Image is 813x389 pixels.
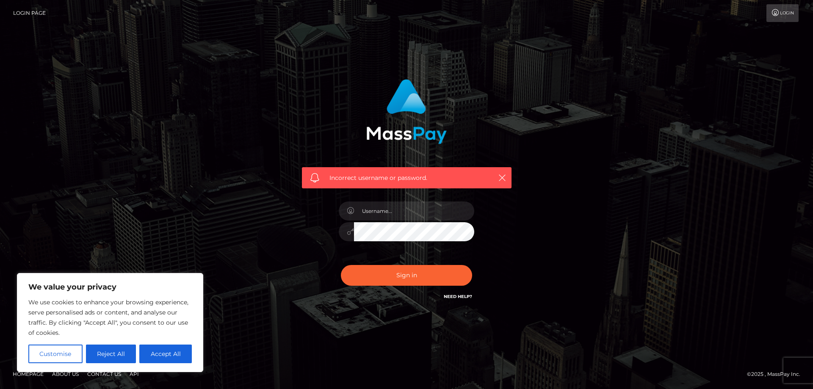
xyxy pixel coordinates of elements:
a: Login Page [13,4,46,22]
a: Need Help? [444,294,472,299]
button: Accept All [139,345,192,363]
button: Reject All [86,345,136,363]
button: Sign in [341,265,472,286]
a: API [126,367,142,381]
p: We value your privacy [28,282,192,292]
button: Customise [28,345,83,363]
img: MassPay Login [366,79,447,144]
div: © 2025 , MassPay Inc. [747,370,807,379]
a: Login [766,4,799,22]
input: Username... [354,201,474,221]
div: We value your privacy [17,273,203,372]
span: Incorrect username or password. [329,174,484,182]
a: Homepage [9,367,47,381]
p: We use cookies to enhance your browsing experience, serve personalised ads or content, and analys... [28,297,192,338]
a: Contact Us [84,367,124,381]
a: About Us [49,367,82,381]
